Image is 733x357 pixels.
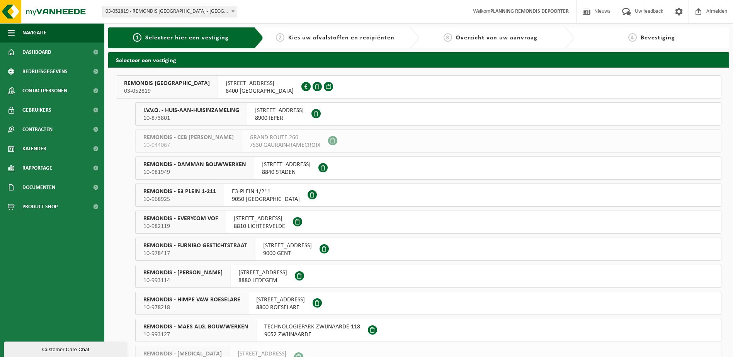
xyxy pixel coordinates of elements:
[264,331,360,338] span: 9052 ZWIJNAARDE
[22,42,51,62] span: Dashboard
[143,250,247,257] span: 10-978417
[143,215,218,223] span: REMONDIS - EVERYCOM VOF
[255,107,304,114] span: [STREET_ADDRESS]
[22,23,46,42] span: Navigatie
[143,304,240,311] span: 10-978218
[238,269,287,277] span: [STREET_ADDRESS]
[4,340,129,357] iframe: chat widget
[262,168,311,176] span: 8840 STADEN
[641,35,675,41] span: Bevestiging
[135,319,721,342] button: REMONDIS - MAES ALG. BOUWWERKEN 10-993127 TECHNOLOGIEPARK-ZWIJNAARDE 1189052 ZWIJNAARDE
[456,35,537,41] span: Overzicht van uw aanvraag
[22,120,53,139] span: Contracten
[22,197,58,216] span: Product Shop
[276,33,284,42] span: 2
[232,188,300,195] span: E3-PLEIN 1/211
[124,87,210,95] span: 03-052819
[288,35,395,41] span: Kies uw afvalstoffen en recipiënten
[143,114,239,122] span: 10-873801
[22,62,68,81] span: Bedrijfsgegevens
[263,250,312,257] span: 9000 GENT
[238,277,287,284] span: 8880 LEDEGEM
[143,168,246,176] span: 10-981949
[263,242,312,250] span: [STREET_ADDRESS]
[143,195,216,203] span: 10-968925
[226,87,294,95] span: 8400 [GEOGRAPHIC_DATA]
[22,158,52,178] span: Rapportage
[143,331,248,338] span: 10-993127
[143,161,246,168] span: REMONDIS - DAMMAN BOUWWERKEN
[264,323,360,331] span: TECHNOLOGIEPARK-ZWIJNAARDE 118
[143,269,223,277] span: REMONDIS - [PERSON_NAME]
[256,304,305,311] span: 8800 ROESELARE
[135,292,721,315] button: REMONDIS - HIMPE VAW ROESELARE 10-978218 [STREET_ADDRESS]8800 ROESELARE
[22,100,51,120] span: Gebruikers
[102,6,237,17] span: 03-052819 - REMONDIS WEST-VLAANDEREN - OOSTENDE
[250,134,320,141] span: GRAND ROUTE 260
[628,33,637,42] span: 4
[135,265,721,288] button: REMONDIS - [PERSON_NAME] 10-993114 [STREET_ADDRESS]8880 LEDEGEM
[135,156,721,180] button: REMONDIS - DAMMAN BOUWWERKEN 10-981949 [STREET_ADDRESS]8840 STADEN
[143,277,223,284] span: 10-993114
[250,141,320,149] span: 7530 GAURAIN-RAMECROIX
[135,238,721,261] button: REMONDIS - FURNIBO GESTICHTSTRAAT 10-978417 [STREET_ADDRESS]9000 GENT
[255,114,304,122] span: 8900 IEPER
[262,161,311,168] span: [STREET_ADDRESS]
[143,223,218,230] span: 10-982119
[135,211,721,234] button: REMONDIS - EVERYCOM VOF 10-982119 [STREET_ADDRESS]8810 LICHTERVELDE
[143,242,247,250] span: REMONDIS - FURNIBO GESTICHTSTRAAT
[143,323,248,331] span: REMONDIS - MAES ALG. BOUWWERKEN
[143,188,216,195] span: REMONDIS - E3 PLEIN 1-211
[234,223,285,230] span: 8810 LICHTERVELDE
[124,80,210,87] span: REMONDIS [GEOGRAPHIC_DATA]
[22,178,55,197] span: Documenten
[226,80,294,87] span: [STREET_ADDRESS]
[116,75,721,99] button: REMONDIS [GEOGRAPHIC_DATA] 03-052819 [STREET_ADDRESS]8400 [GEOGRAPHIC_DATA]
[232,195,300,203] span: 9050 [GEOGRAPHIC_DATA]
[256,296,305,304] span: [STREET_ADDRESS]
[490,8,569,14] strong: PLANNING REMONDIS DEPOORTER
[143,107,239,114] span: I.V.V.O. - HUIS-AAN-HUISINZAMELING
[22,81,67,100] span: Contactpersonen
[143,134,234,141] span: REMONDIS - CCB [PERSON_NAME]
[234,215,285,223] span: [STREET_ADDRESS]
[444,33,452,42] span: 3
[143,296,240,304] span: REMONDIS - HIMPE VAW ROESELARE
[108,52,729,67] h2: Selecteer een vestiging
[135,184,721,207] button: REMONDIS - E3 PLEIN 1-211 10-968925 E3-PLEIN 1/2119050 [GEOGRAPHIC_DATA]
[22,139,46,158] span: Kalender
[145,35,229,41] span: Selecteer hier een vestiging
[133,33,141,42] span: 1
[143,141,234,149] span: 10-944067
[135,102,721,126] button: I.V.V.O. - HUIS-AAN-HUISINZAMELING 10-873801 [STREET_ADDRESS]8900 IEPER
